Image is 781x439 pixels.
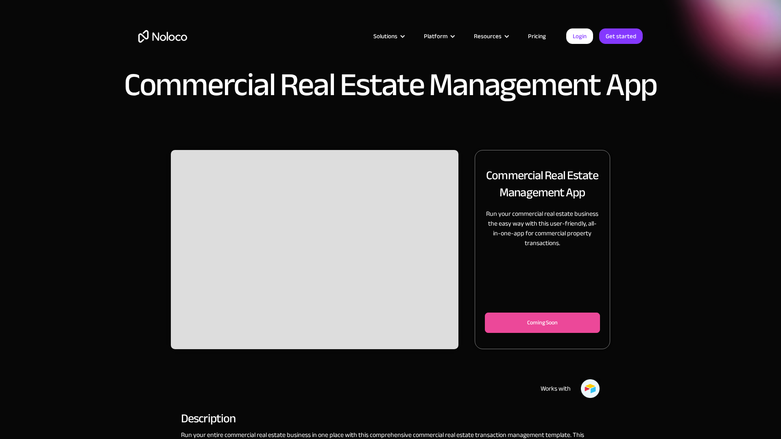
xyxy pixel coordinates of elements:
[424,31,447,41] div: Platform
[171,150,458,349] div: carousel
[124,69,657,101] h1: Commercial Real Estate Management App
[464,31,518,41] div: Resources
[373,31,397,41] div: Solutions
[541,384,571,393] div: Works with
[474,31,502,41] div: Resources
[580,379,600,398] img: Airtable
[181,415,600,422] h2: Description
[138,30,187,43] a: home
[485,209,600,248] p: Run your commercial real estate business the easy way with this user-friendly, all-in-one-app for...
[363,31,414,41] div: Solutions
[599,28,643,44] a: Get started
[485,167,600,201] h2: Commercial Real Estate Management App
[566,28,593,44] a: Login
[414,31,464,41] div: Platform
[518,31,556,41] a: Pricing
[498,318,587,328] div: Coming Soon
